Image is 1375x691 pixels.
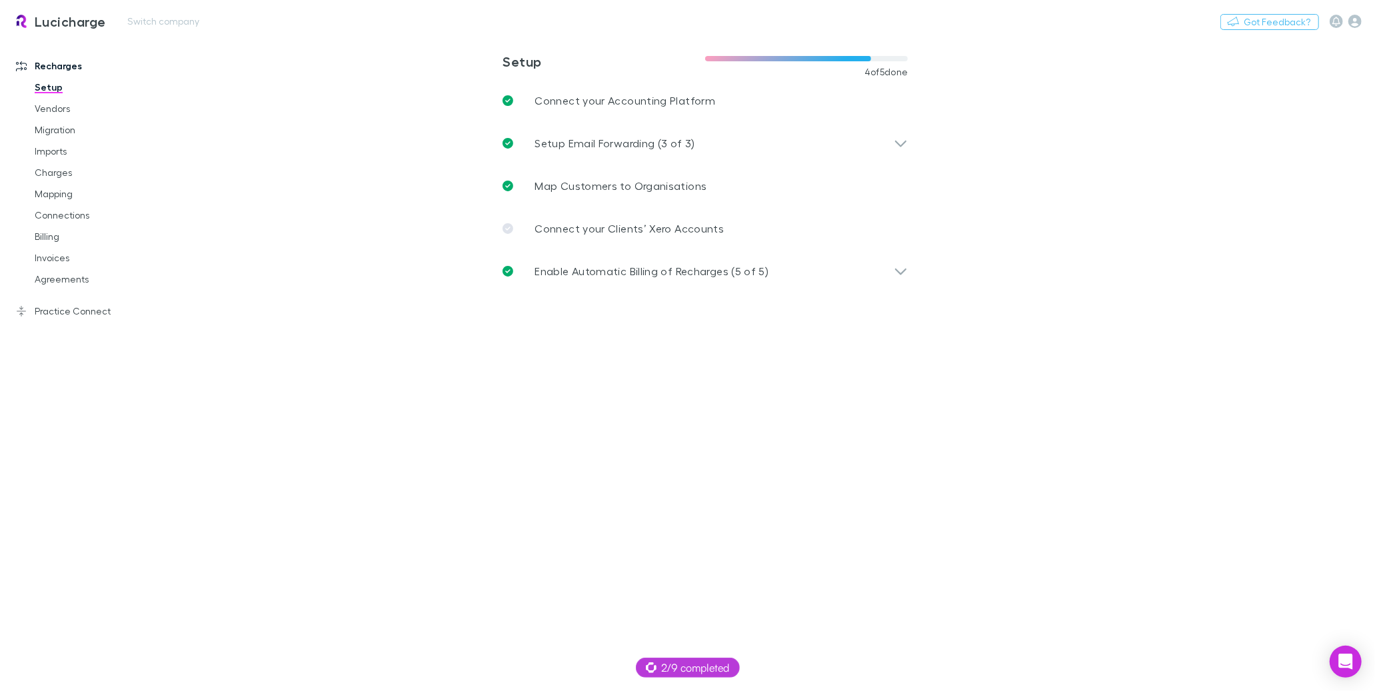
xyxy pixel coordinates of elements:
[535,93,715,109] p: Connect your Accounting Platform
[21,226,172,247] a: Billing
[535,178,706,194] p: Map Customers to Organisations
[5,5,114,37] a: Lucicharge
[535,221,724,237] p: Connect your Clients’ Xero Accounts
[35,13,106,29] h3: Lucicharge
[492,207,918,250] a: Connect your Clients’ Xero Accounts
[21,77,172,98] a: Setup
[21,269,172,290] a: Agreements
[535,135,694,151] p: Setup Email Forwarding (3 of 3)
[21,98,172,119] a: Vendors
[13,13,29,29] img: Lucicharge's Logo
[492,165,918,207] a: Map Customers to Organisations
[535,263,768,279] p: Enable Automatic Billing of Recharges (5 of 5)
[21,247,172,269] a: Invoices
[492,122,918,165] div: Setup Email Forwarding (3 of 3)
[21,119,172,141] a: Migration
[492,79,918,122] a: Connect your Accounting Platform
[21,141,172,162] a: Imports
[503,53,705,69] h3: Setup
[492,250,918,293] div: Enable Automatic Billing of Recharges (5 of 5)
[21,183,172,205] a: Mapping
[3,55,172,77] a: Recharges
[21,162,172,183] a: Charges
[1330,646,1362,678] div: Open Intercom Messenger
[864,67,908,77] span: 4 of 5 done
[1220,14,1319,30] button: Got Feedback?
[119,13,207,29] button: Switch company
[3,301,172,322] a: Practice Connect
[21,205,172,226] a: Connections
